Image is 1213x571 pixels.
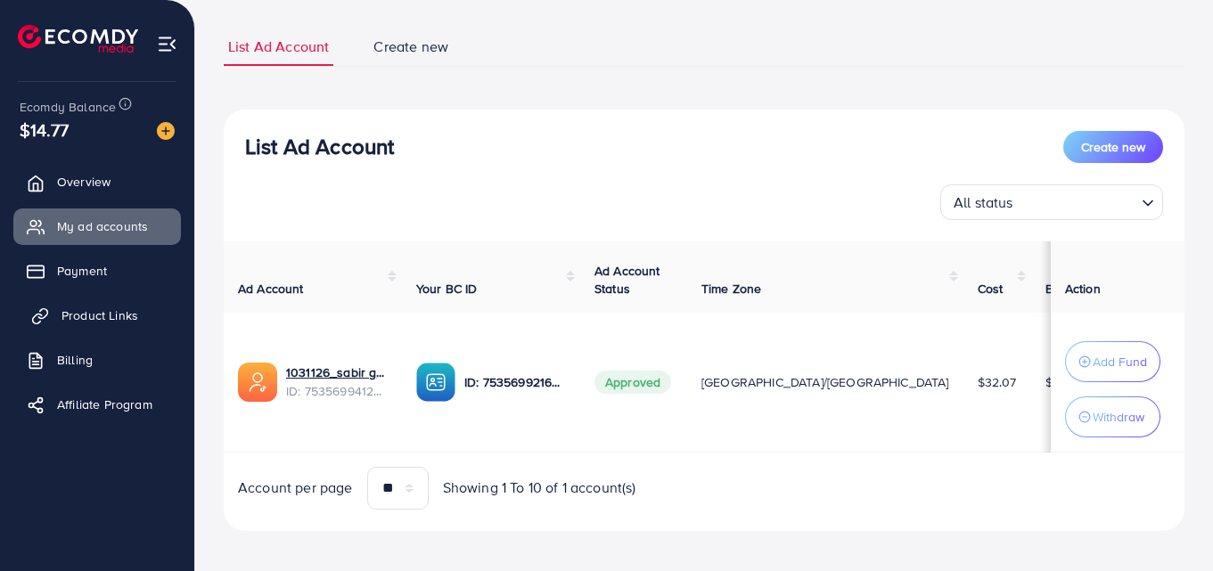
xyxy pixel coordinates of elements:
[594,371,671,394] span: Approved
[1065,396,1160,437] button: Withdraw
[61,306,138,324] span: Product Links
[238,280,304,298] span: Ad Account
[57,396,152,413] span: Affiliate Program
[1093,406,1144,428] p: Withdraw
[57,351,93,369] span: Billing
[1063,131,1163,163] button: Create new
[13,208,181,244] a: My ad accounts
[13,342,181,378] a: Billing
[57,173,111,191] span: Overview
[13,387,181,422] a: Affiliate Program
[57,262,107,280] span: Payment
[701,373,949,391] span: [GEOGRAPHIC_DATA]/[GEOGRAPHIC_DATA]
[443,477,636,498] span: Showing 1 To 10 of 1 account(s)
[245,134,394,159] h3: List Ad Account
[1081,138,1145,156] span: Create new
[701,280,761,298] span: Time Zone
[1065,280,1101,298] span: Action
[978,373,1017,391] span: $32.07
[157,34,177,54] img: menu
[286,363,388,400] div: <span class='underline'>1031126_sabir gabool5_1754541788289</span></br>7535699412849491969
[20,117,69,143] span: $14.77
[238,363,277,402] img: ic-ads-acc.e4c84228.svg
[157,122,175,140] img: image
[373,37,448,57] span: Create new
[416,280,478,298] span: Your BC ID
[286,363,388,381] a: 1031126_sabir gabool5_1754541788289
[978,280,1004,298] span: Cost
[13,253,181,289] a: Payment
[18,25,138,53] img: logo
[286,382,388,400] span: ID: 7535699412849491969
[416,363,455,402] img: ic-ba-acc.ded83a64.svg
[228,37,329,57] span: List Ad Account
[1093,351,1147,372] p: Add Fund
[594,262,660,298] span: Ad Account Status
[1065,341,1160,382] button: Add Fund
[13,298,181,333] a: Product Links
[1019,186,1135,216] input: Search for option
[238,477,353,498] span: Account per page
[20,98,116,116] span: Ecomdy Balance
[13,164,181,200] a: Overview
[1137,491,1200,558] iframe: Chat
[57,217,148,235] span: My ad accounts
[950,190,1017,216] span: All status
[940,184,1163,220] div: Search for option
[464,371,566,393] p: ID: 7535699216388128769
